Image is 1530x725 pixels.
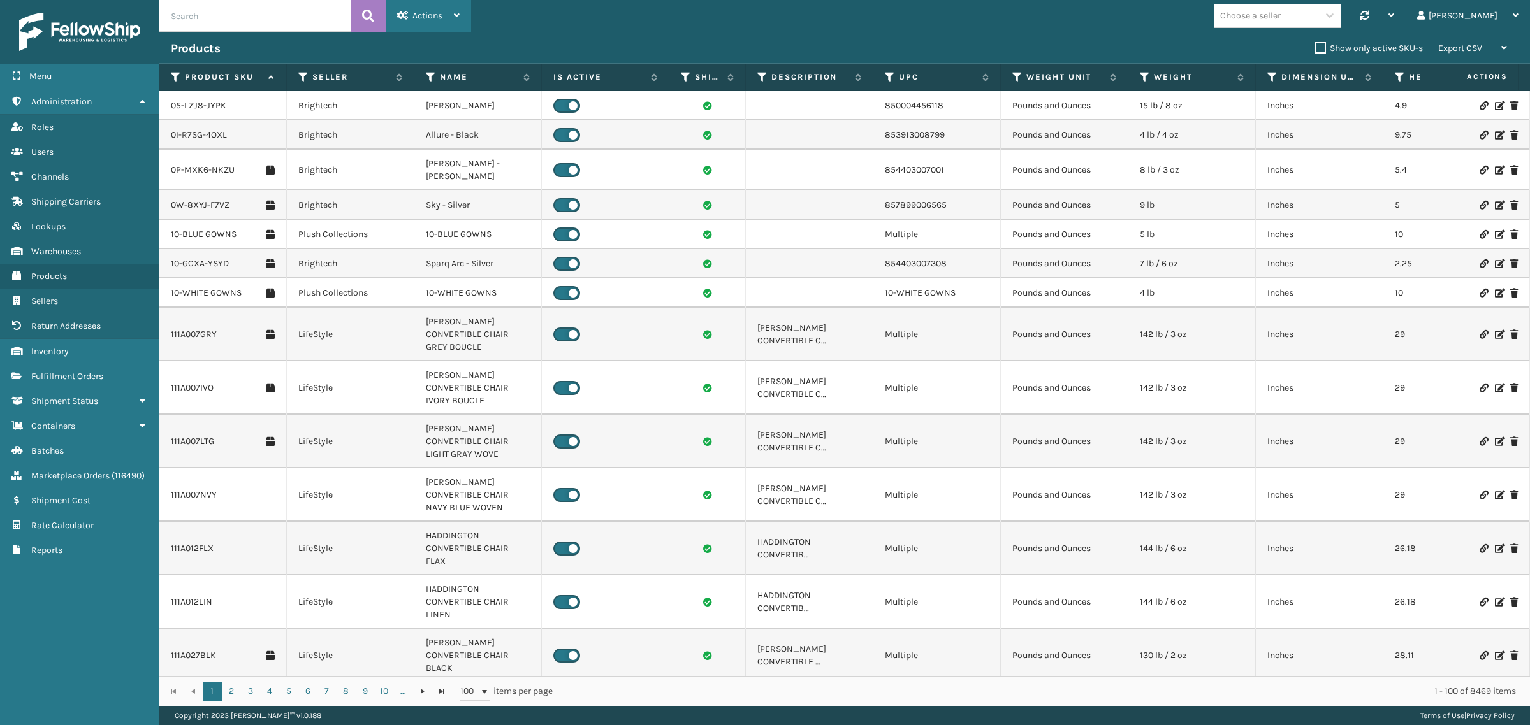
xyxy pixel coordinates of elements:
td: HADDINGTON CONVERTIBLE CHAIR FLAX [746,522,873,575]
i: Edit [1495,259,1503,268]
td: 857899006565 [873,190,1001,220]
i: Delete [1510,437,1518,446]
td: 29 [1383,415,1511,468]
span: Marketplace Orders [31,470,110,481]
i: Link Product [1480,651,1487,660]
span: Export CSV [1438,43,1482,54]
div: Choose a seller [1220,9,1281,22]
label: Name [440,71,517,83]
i: Edit [1495,598,1503,607]
td: 29 [1383,308,1511,361]
i: Edit [1495,384,1503,392]
td: Multiple [873,220,1001,249]
td: 15 lb / 8 oz [1128,91,1256,120]
a: 1 [203,682,222,701]
i: Link Product [1480,330,1487,339]
td: 9.75 [1383,120,1511,150]
td: 7 lb / 6 oz [1128,249,1256,278]
span: Users [31,147,54,157]
a: Go to the last page [432,682,451,701]
i: Delete [1510,259,1518,268]
a: 10-BLUE GOWNS [171,228,237,241]
td: LifeStyle [287,415,414,468]
td: CONLEY CONVERTIBLE CHAIR IVORY BOUCLE [746,361,873,415]
td: [PERSON_NAME] CONVERTIBLE CHAIR NAVY BLUE WOVEN [414,468,542,522]
i: Delete [1510,166,1518,175]
i: Edit [1495,131,1503,140]
a: 111A007LTG [171,435,214,448]
td: 9 lb [1128,190,1256,220]
span: Sellers [31,296,58,306]
span: Fulfillment Orders [31,371,103,382]
i: Delete [1510,384,1518,392]
td: 853913008799 [873,120,1001,150]
span: Products [31,271,67,282]
a: 10-GCXA-YSYD [171,257,229,270]
td: Brightech [287,120,414,150]
a: 111A012FLX [171,542,214,555]
td: 5 [1383,190,1511,220]
td: [PERSON_NAME] CONVERTIBLE CHAIR LIGHT GRAY WOVE [414,415,542,468]
td: LifeStyle [287,522,414,575]
i: Link Product [1480,544,1487,553]
span: Actions [1427,66,1515,87]
td: Multiple [873,308,1001,361]
i: Edit [1495,651,1503,660]
img: logo [19,13,140,51]
a: 0I-R7SG-4OXL [171,129,227,141]
td: Pounds and Ounces [1001,361,1128,415]
td: 2.25 [1383,249,1511,278]
td: [PERSON_NAME] CONVERTIBLE CHAIR IVORY BOUCLE [414,361,542,415]
td: Inches [1256,120,1383,150]
td: 5.4 [1383,150,1511,190]
td: 142 lb / 3 oz [1128,308,1256,361]
i: Link Product [1480,101,1487,110]
label: Seller [312,71,390,83]
td: LifeStyle [287,468,414,522]
a: 05-LZJ8-JYPK [171,99,226,112]
td: Multiple [873,629,1001,682]
td: Pounds and Ounces [1001,468,1128,522]
td: Pounds and Ounces [1001,150,1128,190]
i: Link Product [1480,437,1487,446]
label: Dimension Unit [1281,71,1359,83]
td: Multiple [873,575,1001,629]
i: Delete [1510,651,1518,660]
td: 10-BLUE GOWNS [414,220,542,249]
td: Sparq Arc - Silver [414,249,542,278]
td: Multiple [873,361,1001,415]
i: Link Product [1480,201,1487,210]
td: Inches [1256,278,1383,308]
i: Delete [1510,201,1518,210]
i: Delete [1510,230,1518,239]
i: Delete [1510,131,1518,140]
td: Sky - Silver [414,190,542,220]
td: LifeStyle [287,575,414,629]
span: Batches [31,445,64,456]
td: Inches [1256,522,1383,575]
label: Is Active [553,71,645,83]
a: 0W-8XYJ-F7VZ [171,199,229,212]
span: 100 [460,685,479,698]
a: 0P-MXK6-NKZU [171,164,235,176]
td: Inches [1256,91,1383,120]
label: Description [771,71,849,83]
td: Inches [1256,308,1383,361]
label: Shippable [695,71,721,83]
a: 3 [241,682,260,701]
td: LifeStyle [287,361,414,415]
td: [PERSON_NAME] CONVERTIBLE CHAIR GREY BOUCLE [414,308,542,361]
a: ... [394,682,413,701]
td: 29 [1383,468,1511,522]
i: Delete [1510,289,1518,298]
td: Pounds and Ounces [1001,220,1128,249]
a: Go to the next page [413,682,432,701]
td: Pounds and Ounces [1001,190,1128,220]
td: 10 [1383,220,1511,249]
i: Delete [1510,544,1518,553]
i: Edit [1495,330,1503,339]
a: 111A012LIN [171,596,212,608]
span: ( 116490 ) [112,470,145,481]
td: Inches [1256,575,1383,629]
span: Menu [29,71,52,82]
